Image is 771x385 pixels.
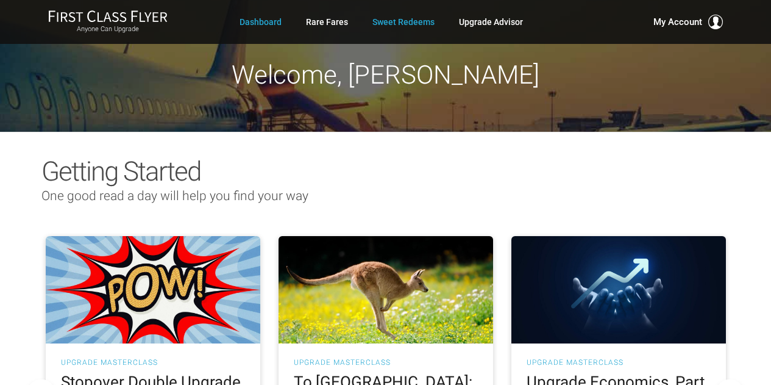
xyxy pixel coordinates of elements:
[306,11,348,33] a: Rare Fares
[48,10,168,34] a: First Class FlyerAnyone Can Upgrade
[61,359,245,366] h3: UPGRADE MASTERCLASS
[41,156,201,187] span: Getting Started
[653,15,702,29] span: My Account
[240,11,282,33] a: Dashboard
[459,11,523,33] a: Upgrade Advisor
[372,11,435,33] a: Sweet Redeems
[294,359,478,366] h3: UPGRADE MASTERCLASS
[41,189,308,203] span: One good read a day will help you find your way
[653,15,723,29] button: My Account
[527,359,711,366] h3: UPGRADE MASTERCLASS
[48,25,168,34] small: Anyone Can Upgrade
[232,60,539,90] span: Welcome, [PERSON_NAME]
[48,10,168,23] img: First Class Flyer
